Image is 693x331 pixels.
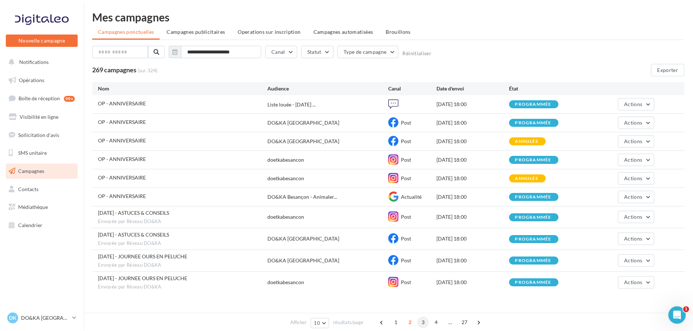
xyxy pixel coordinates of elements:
span: Actions [624,257,642,263]
div: [DATE] 18:00 [436,279,509,286]
div: programmée [515,237,551,242]
a: DK DO&KA [GEOGRAPHIC_DATA] [6,311,78,325]
span: Envoyée par Réseau DO&KA [98,240,267,247]
span: Notifications [19,59,49,65]
div: 99+ [64,96,75,102]
span: Post [401,257,411,263]
span: 10 [314,320,320,326]
a: Médiathèque [4,199,79,215]
iframe: Intercom live chat [668,306,686,324]
span: ... [444,316,456,328]
a: Calendrier [4,218,79,233]
div: Mes campagnes [92,12,684,23]
span: Envoyée par Réseau DO&KA [98,284,267,290]
span: Visibilité en ligne [20,114,58,120]
span: Actions [624,235,642,242]
div: [DATE] 18:00 [436,193,509,201]
div: programmée [515,158,551,162]
button: Actions [618,135,654,148]
div: doetkabesancon [267,279,304,286]
button: Actions [618,154,654,166]
span: Campagnes publicitaires [167,29,225,35]
span: Médiathèque [18,204,48,210]
span: 11/09/2025 - ASTUCES & CONSEILS [98,210,169,216]
span: Actualité [401,194,422,200]
span: Opérations [19,77,44,83]
div: Nom [98,85,267,92]
span: Boîte de réception [19,95,60,101]
span: Operations sur inscription [238,29,300,35]
div: DO&KA [GEOGRAPHIC_DATA] [267,235,339,242]
div: [DATE] 18:00 [436,156,509,164]
span: OP - ANNIVERSAIRE [98,119,146,125]
div: [DATE] 18:00 [436,119,509,126]
div: Canal [388,85,436,92]
button: Actions [618,276,654,288]
span: Post [401,138,411,144]
span: 11/09/2025 - ASTUCES & CONSEILS [98,231,169,238]
span: OP - ANNIVERSAIRE [98,100,146,106]
span: OP - ANNIVERSAIRE [98,137,146,144]
span: 2 [404,316,416,328]
span: Post [401,214,411,220]
span: Actions [624,138,642,144]
button: Type de campagne [337,46,399,58]
span: 27 [459,316,471,328]
span: Actions [624,214,642,220]
button: Actions [618,211,654,223]
div: [DATE] 18:00 [436,257,509,264]
span: SMS unitaire [18,150,47,156]
span: Sollicitation d'avis [18,132,59,138]
span: Post [401,175,411,181]
span: Post [401,279,411,285]
div: DO&KA [GEOGRAPHIC_DATA] [267,138,339,145]
span: Actions [624,157,642,163]
span: 269 campagnes [92,66,136,74]
button: 10 [311,318,329,328]
div: [DATE] 18:00 [436,213,509,221]
button: Actions [618,172,654,185]
button: Statut [301,46,333,58]
span: Actions [624,101,642,107]
button: Actions [618,191,654,203]
span: Liste louée - [DATE] ... [267,101,316,108]
div: programmée [515,215,551,220]
div: État [509,85,582,92]
button: Notifications [4,55,76,70]
span: Post [401,120,411,126]
div: programmée [515,258,551,263]
button: Actions [618,254,654,267]
span: résultats/page [333,319,363,326]
span: Campagnes [18,168,44,174]
span: 4 [430,316,442,328]
span: Actions [624,175,642,181]
div: programmée [515,280,551,285]
span: 3 [417,316,429,328]
span: 1 [390,316,402,328]
button: Actions [618,98,654,110]
span: DO&KA Besançon - Animaler... [267,193,337,201]
span: 09/09/2025 - JOURNEE OURS EN PELUCHE [98,275,187,281]
span: Campagnes automatisées [313,29,373,35]
span: 1 [683,306,689,312]
a: Visibilité en ligne [4,109,79,125]
div: annulée [515,176,538,181]
span: 09/09/2025 - JOURNEE OURS EN PELUCHE [98,253,187,259]
div: programmée [515,195,551,199]
span: Actions [624,120,642,126]
span: Actions [624,279,642,285]
span: Calendrier [18,222,42,228]
button: Canal [265,46,297,58]
a: SMS unitaire [4,145,79,161]
div: Audience [267,85,388,92]
span: Post [401,235,411,242]
a: Opérations [4,73,79,88]
button: Exporter [651,64,684,76]
p: DO&KA [GEOGRAPHIC_DATA] [21,314,69,322]
div: DO&KA [GEOGRAPHIC_DATA] [267,119,339,126]
button: Réinitialiser [402,51,431,56]
button: Actions [618,117,654,129]
span: OP - ANNIVERSAIRE [98,193,146,199]
div: DO&KA [GEOGRAPHIC_DATA] [267,257,339,264]
span: (sur 324) [138,67,157,74]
